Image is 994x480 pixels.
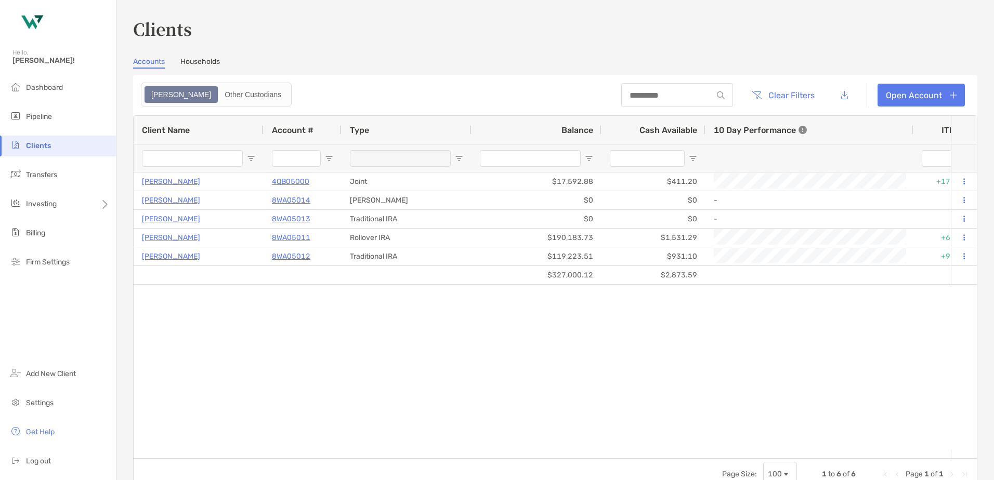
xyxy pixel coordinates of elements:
[272,212,310,225] a: 8WA05013
[851,470,856,478] span: 6
[822,470,827,478] span: 1
[26,141,51,150] span: Clients
[26,83,63,92] span: Dashboard
[272,125,313,135] span: Account #
[924,470,929,478] span: 1
[717,91,725,99] img: input icon
[639,125,697,135] span: Cash Available
[26,229,45,237] span: Billing
[9,454,22,466] img: logout icon
[960,470,969,478] div: Last Page
[472,172,601,191] div: $17,592.88
[26,428,55,436] span: Get Help
[142,194,200,207] a: [PERSON_NAME]
[142,212,200,225] a: [PERSON_NAME]
[922,150,955,167] input: ITD Filter Input
[272,231,310,244] a: 8WA05011
[342,247,472,265] div: Traditional IRA
[601,191,705,209] div: $0
[26,258,70,266] span: Firm Settings
[714,192,905,209] div: -
[561,125,593,135] span: Balance
[272,150,321,167] input: Account # Filter Input
[272,250,310,263] a: 8WA05012
[768,470,782,478] div: 100
[722,470,757,478] div: Page Size:
[247,154,255,163] button: Open Filter Menu
[9,226,22,238] img: billing icon
[26,112,52,121] span: Pipeline
[142,231,200,244] a: [PERSON_NAME]
[472,247,601,265] div: $119,223.51
[601,172,705,191] div: $411.20
[9,168,22,180] img: transfers icon
[881,470,889,478] div: First Page
[941,125,967,135] div: ITD
[610,150,685,167] input: Cash Available Filter Input
[141,83,292,106] div: segmented control
[472,210,601,228] div: $0
[342,210,472,228] div: Traditional IRA
[9,81,22,93] img: dashboard icon
[26,199,57,208] span: Investing
[939,470,944,478] span: 1
[12,56,110,65] span: [PERSON_NAME]!
[142,175,200,188] a: [PERSON_NAME]
[219,87,287,102] div: Other Custodians
[272,175,309,188] p: 4QB05000
[743,84,822,106] button: Clear Filters
[828,470,835,478] span: to
[342,172,472,191] div: Joint
[342,229,472,247] div: Rollover IRA
[480,150,581,167] input: Balance Filter Input
[878,84,965,106] a: Open Account
[180,57,220,69] a: Households
[455,154,463,163] button: Open Filter Menu
[601,266,705,284] div: $2,873.59
[893,470,901,478] div: Previous Page
[601,210,705,228] div: $0
[9,367,22,379] img: add_new_client icon
[9,139,22,151] img: clients icon
[26,457,51,465] span: Log out
[9,255,22,268] img: firm-settings icon
[913,191,976,209] div: 0%
[472,229,601,247] div: $190,183.73
[142,125,190,135] span: Client Name
[948,470,956,478] div: Next Page
[272,194,310,207] a: 8WA05014
[601,229,705,247] div: $1,531.29
[325,154,333,163] button: Open Filter Menu
[26,398,54,407] span: Settings
[931,470,937,478] span: of
[142,250,200,263] a: [PERSON_NAME]
[472,266,601,284] div: $327,000.12
[836,470,841,478] span: 6
[714,116,807,144] div: 10 Day Performance
[133,57,165,69] a: Accounts
[9,110,22,122] img: pipeline icon
[9,197,22,209] img: investing icon
[913,210,976,228] div: 0%
[906,470,923,478] span: Page
[342,191,472,209] div: [PERSON_NAME]
[472,191,601,209] div: $0
[913,247,976,265] div: +9.21%
[601,247,705,265] div: $931.10
[843,470,849,478] span: of
[913,172,976,191] div: +17.28%
[26,170,57,179] span: Transfers
[146,87,217,102] div: Zoe
[26,369,76,378] span: Add New Client
[133,17,977,41] h3: Clients
[142,150,243,167] input: Client Name Filter Input
[9,396,22,408] img: settings icon
[913,229,976,247] div: +6.69%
